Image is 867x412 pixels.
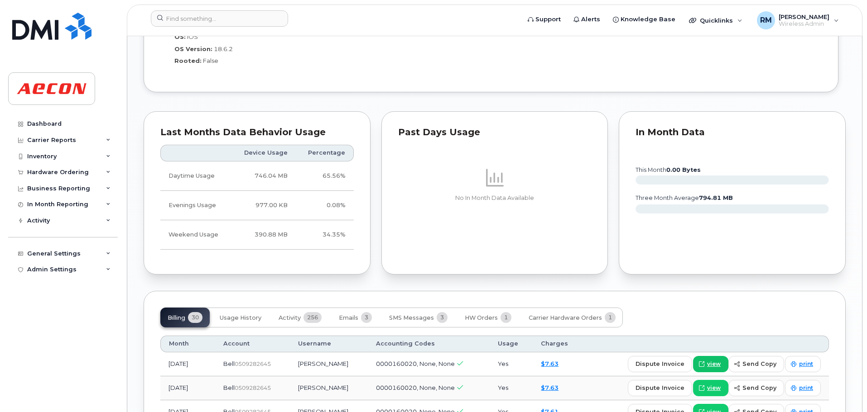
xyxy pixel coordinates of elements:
button: dispute invoice [628,380,692,396]
button: dispute invoice [628,356,692,372]
td: Yes [490,352,533,376]
label: OS Version: [174,45,212,53]
div: Quicklinks [683,11,749,29]
span: Usage History [220,314,261,322]
tspan: 794.81 MB [699,194,733,201]
span: Quicklinks [700,17,733,24]
input: Find something... [151,10,288,27]
p: No In Month Data Available [398,194,592,202]
th: Device Usage [231,145,296,161]
span: [PERSON_NAME] [779,13,829,20]
button: send copy [728,380,784,396]
td: Yes [490,376,533,400]
a: $7.63 [541,384,559,391]
td: [PERSON_NAME] [290,376,368,400]
span: Knowledge Base [621,15,675,24]
div: Past Days Usage [398,128,592,137]
div: Last Months Data Behavior Usage [160,128,354,137]
th: Account [215,336,290,352]
span: 0509282645 [235,360,271,367]
a: view [693,356,728,372]
td: [DATE] [160,352,215,376]
a: Support [521,10,567,28]
td: 390.88 MB [231,220,296,250]
span: Support [535,15,561,24]
span: 3 [437,312,448,323]
tr: Friday from 6:00pm to Monday 8:00am [160,220,354,250]
td: [PERSON_NAME] [290,352,368,376]
th: Charges [533,336,583,352]
span: Wireless Admin [779,20,829,28]
th: Accounting Codes [368,336,490,352]
div: Robyn Morgan [751,11,845,29]
span: 18.6.2 [214,45,233,52]
span: False [203,57,218,64]
th: Usage [490,336,533,352]
span: 256 [303,312,322,323]
span: Carrier Hardware Orders [529,314,602,322]
span: Bell [223,360,235,367]
span: 0000160020, None, None [376,384,455,391]
span: dispute invoice [636,360,684,368]
td: Evenings Usage [160,191,231,220]
span: RM [760,15,772,26]
td: 34.35% [296,220,354,250]
label: Rooted: [174,57,202,65]
a: Knowledge Base [607,10,682,28]
span: dispute invoice [636,384,684,392]
a: view [693,380,728,396]
th: Username [290,336,368,352]
span: 0509282645 [235,384,271,391]
span: 3 [361,312,372,323]
span: send copy [742,384,776,392]
span: SMS Messages [389,314,434,322]
span: iOS [187,33,198,40]
span: Bell [223,384,235,391]
a: print [785,356,821,372]
a: print [785,380,821,396]
td: 746.04 MB [231,161,296,191]
button: send copy [728,356,784,372]
div: In Month Data [636,128,829,137]
span: 1 [605,312,616,323]
td: Daytime Usage [160,161,231,191]
text: this month [635,166,701,173]
span: view [707,384,721,392]
th: Month [160,336,215,352]
span: Activity [279,314,301,322]
span: Emails [339,314,358,322]
text: three month average [635,194,733,201]
span: print [799,384,813,392]
label: OS: [174,33,186,41]
span: HW Orders [465,314,498,322]
td: 65.56% [296,161,354,191]
span: Alerts [581,15,600,24]
span: view [707,360,721,368]
th: Percentage [296,145,354,161]
tspan: 0.00 Bytes [666,166,701,173]
tr: Weekdays from 6:00pm to 8:00am [160,191,354,220]
td: 0.08% [296,191,354,220]
span: 0000160020, None, None [376,360,455,367]
span: print [799,360,813,368]
td: 977.00 KB [231,191,296,220]
td: [DATE] [160,376,215,400]
td: Weekend Usage [160,220,231,250]
span: send copy [742,360,776,368]
a: $7.63 [541,360,559,367]
a: Alerts [567,10,607,28]
span: 1 [501,312,511,323]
